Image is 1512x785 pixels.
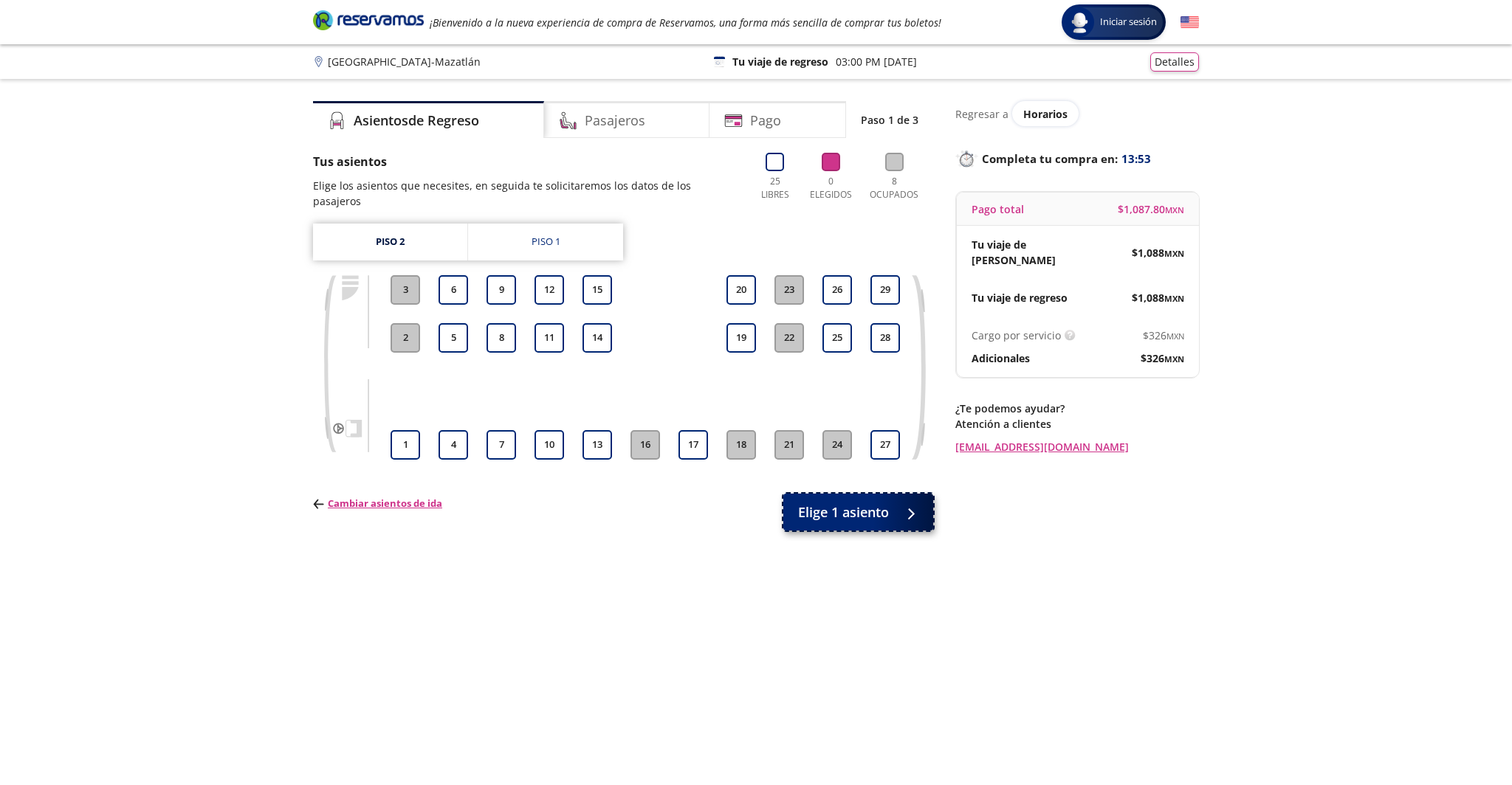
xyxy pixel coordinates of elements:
p: Adicionales [972,350,1030,366]
p: 03:00 PM [DATE] [836,54,917,69]
p: Cambiar asientos de ida [313,497,442,511]
button: English [1181,13,1199,32]
button: 19 [726,323,756,353]
button: 21 [774,430,804,460]
p: Paso 1 de 3 [861,112,918,128]
small: MXN [1166,331,1184,342]
span: $ 326 [1143,328,1184,343]
p: Elige los asientos que necesites, en seguida te solicitaremos los datos de los pasajeros [313,178,740,209]
button: 2 [391,323,420,353]
button: 24 [822,430,852,460]
button: 29 [870,275,900,305]
button: 8 [487,323,516,353]
button: 20 [726,275,756,305]
button: 3 [391,275,420,305]
p: Tu viaje de regreso [972,290,1068,305]
a: Piso 2 [313,224,467,260]
p: Completa tu compra en : [955,148,1199,169]
button: 10 [535,430,564,460]
span: Iniciar sesión [1094,15,1163,30]
button: Elige 1 asiento [783,494,933,530]
div: Piso 1 [532,235,560,249]
button: 23 [774,275,804,305]
p: Tu viaje de regreso [732,54,828,69]
button: 4 [439,430,468,460]
button: 15 [583,275,612,305]
em: ¡Bienvenido a la nueva experiencia de compra de Reservamos, una forma más sencilla de comprar tus... [430,15,941,30]
button: 16 [630,430,660,460]
span: $ 1,088 [1132,245,1184,260]
p: 25 Libres [755,175,795,201]
h4: Pasajeros [585,111,645,131]
a: Piso 1 [468,224,623,260]
p: ¿Te podemos ayudar? [955,401,1199,416]
button: 18 [726,430,756,460]
div: Regresar a ver horarios [955,101,1199,126]
button: 7 [487,430,516,460]
small: MXN [1165,204,1184,215]
button: 11 [535,323,564,353]
button: 22 [774,323,804,353]
small: MXN [1164,353,1184,364]
small: MXN [1164,248,1184,259]
button: 13 [583,430,612,460]
h4: Pago [750,111,781,131]
p: [GEOGRAPHIC_DATA] - Mazatlán [328,54,481,69]
a: Brand Logo [313,9,424,35]
button: 26 [822,275,852,305]
button: 17 [678,430,708,460]
p: 0 Elegidos [806,175,856,201]
button: 6 [439,275,468,305]
p: Cargo por servicio [972,328,1061,343]
button: 14 [583,323,612,353]
button: 1 [391,430,420,460]
button: 27 [870,430,900,460]
span: Horarios [1023,107,1068,121]
p: Atención a clientes [955,416,1199,432]
span: $ 326 [1141,350,1184,366]
button: 12 [535,275,564,305]
p: Regresar a [955,106,1008,122]
span: $ 1,087.80 [1118,201,1184,217]
span: $ 1,088 [1132,290,1184,305]
p: 8 Ocupados [866,175,922,201]
p: Tu viaje de [PERSON_NAME] [972,237,1078,268]
span: Elige 1 asiento [798,502,889,522]
button: 25 [822,323,852,353]
button: Detalles [1150,52,1199,72]
button: 28 [870,323,900,353]
p: Pago total [972,201,1024,217]
span: 13:53 [1121,151,1151,167]
a: [EMAIL_ADDRESS][DOMAIN_NAME] [955,439,1199,454]
button: 5 [439,323,468,353]
button: 9 [487,275,516,305]
p: Tus asientos [313,153,740,170]
i: Brand Logo [313,9,424,31]
small: MXN [1164,293,1184,304]
h4: Asientos de Regreso [354,111,479,131]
